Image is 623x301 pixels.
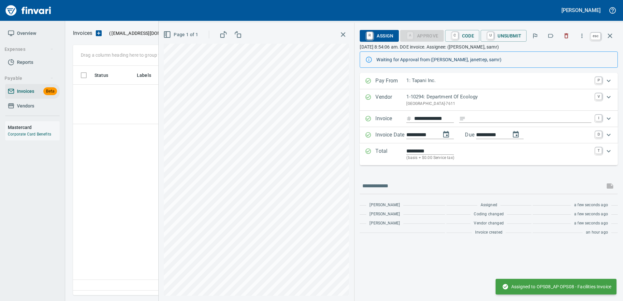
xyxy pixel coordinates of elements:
[5,55,60,70] a: Reports
[73,29,92,37] nav: breadcrumb
[591,33,601,40] a: esc
[445,30,480,42] button: CCode
[360,89,618,111] div: Expand
[5,74,54,82] span: Payable
[360,111,618,127] div: Expand
[137,71,151,79] span: Labels
[17,102,34,110] span: Vendors
[450,30,474,41] span: Code
[528,29,542,43] button: Flag
[5,26,60,41] a: Overview
[2,43,56,55] button: Expenses
[406,77,591,84] p: 1: Tapani Inc.
[17,29,36,37] span: Overview
[5,99,60,113] a: Vendors
[8,132,51,136] a: Corporate Card Benefits
[481,30,527,42] button: UUnsubmit
[595,147,602,154] a: T
[73,29,92,37] p: Invoices
[360,143,618,165] div: Expand
[406,115,412,122] svg: Invoice number
[575,29,589,43] button: More
[452,32,458,39] a: C
[94,71,117,79] span: Status
[595,115,602,121] a: I
[43,88,57,95] span: Beta
[369,220,400,227] span: [PERSON_NAME]
[5,84,60,99] a: InvoicesBeta
[111,30,186,36] span: [EMAIL_ADDRESS][DOMAIN_NAME]
[360,127,618,143] div: Expand
[475,229,502,236] span: Invoice created
[375,77,406,85] p: Pay From
[560,5,602,15] button: [PERSON_NAME]
[92,29,105,37] button: Upload an Invoice
[574,211,608,218] span: a few seconds ago
[81,52,176,58] p: Drag a column heading here to group the table
[369,211,400,218] span: [PERSON_NAME]
[474,211,503,218] span: Coding changed
[162,29,201,41] button: Page 1 of 1
[406,93,591,101] p: 1-10294: Department Of Ecology
[595,77,602,83] a: P
[360,44,618,50] p: [DATE] 8:54:06 am. DOE invoice. Assignee: ([PERSON_NAME], samr)
[481,202,497,208] span: Assigned
[375,93,406,107] p: Vendor
[595,93,602,100] a: V
[375,131,406,139] p: Invoice Date
[502,283,611,290] span: Assigned to OPS08_AP OPS08 - Facilities Invoice
[574,220,608,227] span: a few seconds ago
[4,3,53,18] img: Finvari
[574,202,608,208] span: a few seconds ago
[586,229,608,236] span: an hour ago
[561,7,601,14] h5: [PERSON_NAME]
[367,32,373,39] a: R
[5,45,54,53] span: Expenses
[360,73,618,89] div: Expand
[474,220,503,227] span: Vendor changed
[360,30,398,42] button: RAssign
[94,71,108,79] span: Status
[406,155,591,161] p: (basis + $0.00 Service tax)
[165,31,198,39] span: Page 1 of 1
[369,202,400,208] span: [PERSON_NAME]
[365,30,393,41] span: Assign
[17,58,33,66] span: Reports
[602,178,618,194] span: This records your message into the invoice and notifies anyone mentioned
[559,29,573,43] button: Discard
[375,147,406,161] p: Total
[105,30,188,36] p: ( )
[137,71,160,79] span: Labels
[2,72,56,84] button: Payable
[376,54,612,65] div: Waiting for Approval from ([PERSON_NAME], janettep, samr)
[543,29,558,43] button: Labels
[400,33,444,38] div: Coding Required
[406,101,591,107] p: [GEOGRAPHIC_DATA]-7611
[486,30,521,41] span: Unsubmit
[487,32,494,39] a: U
[465,131,496,139] p: Due
[17,87,34,95] span: Invoices
[595,131,602,137] a: D
[375,115,406,123] p: Invoice
[8,124,60,131] h6: Mastercard
[508,127,524,142] button: change due date
[438,127,454,142] button: change date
